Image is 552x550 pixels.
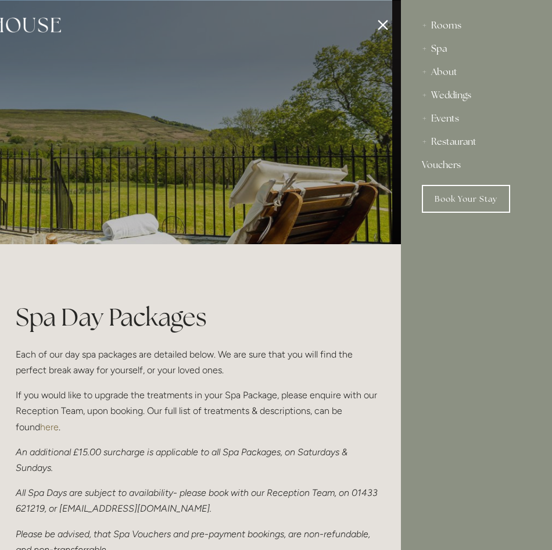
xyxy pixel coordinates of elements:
[422,153,531,177] a: Vouchers
[422,60,531,84] div: About
[422,130,531,153] div: Restaurant
[422,107,531,130] div: Events
[422,84,531,107] div: Weddings
[422,14,531,37] div: Rooms
[422,185,510,213] a: Book Your Stay
[422,37,531,60] div: Spa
